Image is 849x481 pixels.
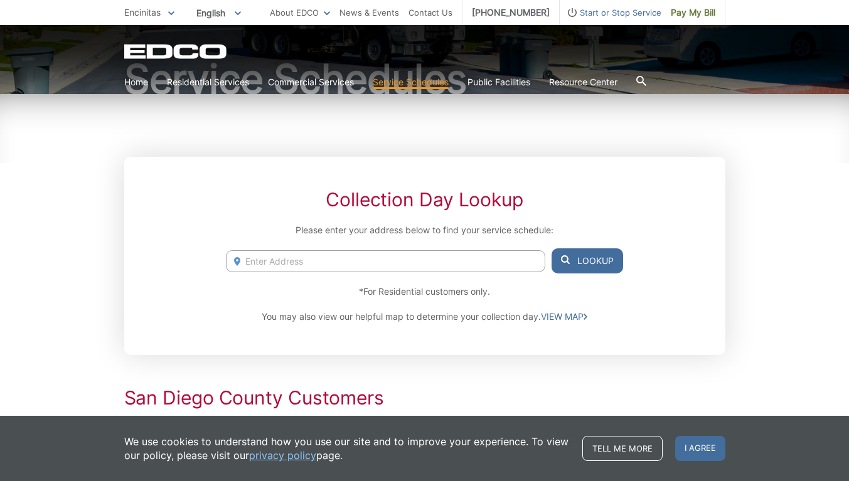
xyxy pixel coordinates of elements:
[671,6,715,19] span: Pay My Bill
[249,448,316,462] a: privacy policy
[226,250,545,272] input: Enter Address
[226,223,622,237] p: Please enter your address below to find your service schedule:
[124,75,148,89] a: Home
[124,44,228,59] a: EDCD logo. Return to the homepage.
[582,436,663,461] a: Tell me more
[373,75,449,89] a: Service Schedules
[270,6,330,19] a: About EDCO
[408,6,452,19] a: Contact Us
[124,386,725,409] h2: San Diego County Customers
[339,6,399,19] a: News & Events
[467,75,530,89] a: Public Facilities
[541,310,587,324] a: VIEW MAP
[226,310,622,324] p: You may also view our helpful map to determine your collection day.
[549,75,617,89] a: Resource Center
[552,248,623,273] button: Lookup
[226,188,622,211] h2: Collection Day Lookup
[187,3,250,23] span: English
[124,435,570,462] p: We use cookies to understand how you use our site and to improve your experience. To view our pol...
[226,285,622,299] p: *For Residential customers only.
[675,436,725,461] span: I agree
[268,75,354,89] a: Commercial Services
[124,7,161,18] span: Encinitas
[167,75,249,89] a: Residential Services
